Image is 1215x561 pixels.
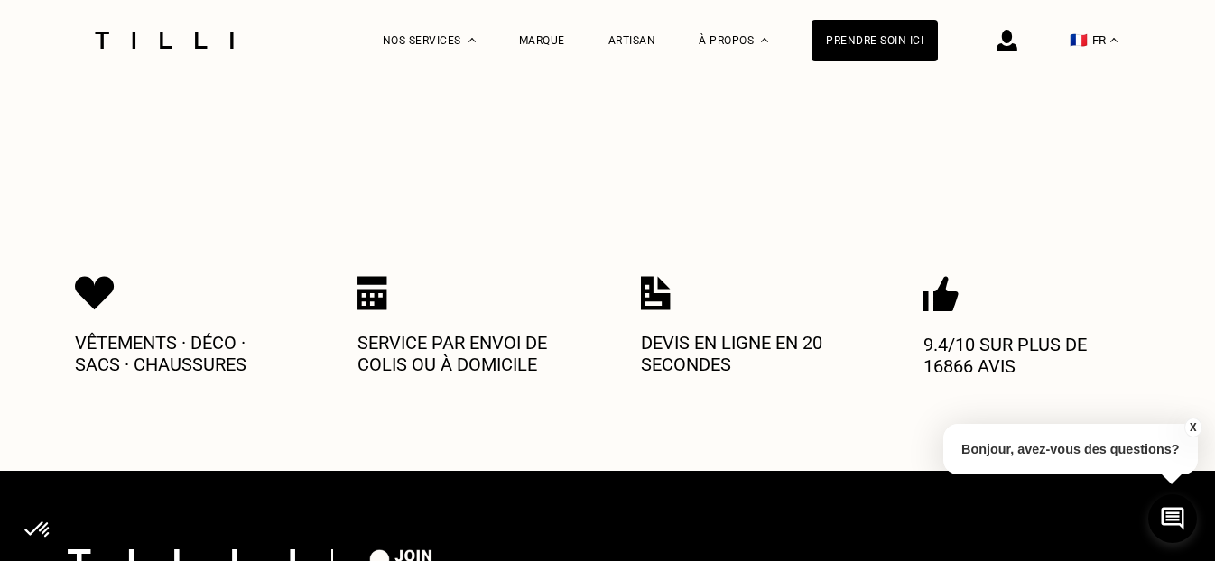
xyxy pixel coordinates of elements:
img: Icon [357,276,387,310]
img: Icon [75,276,115,310]
img: icône connexion [997,30,1017,51]
img: Menu déroulant [468,38,476,42]
img: Menu déroulant à propos [761,38,768,42]
img: menu déroulant [1110,38,1118,42]
img: Icon [641,276,671,310]
a: Prendre soin ici [812,20,938,61]
button: X [1183,418,1201,437]
p: 9.4/10 sur plus de 16866 avis [923,334,1140,377]
a: Marque [519,34,565,47]
p: Vêtements · Déco · Sacs · Chaussures [75,332,292,375]
p: Bonjour, avez-vous des questions? [943,424,1198,474]
a: Artisan [608,34,656,47]
img: Logo du service de couturière Tilli [88,32,240,49]
p: Devis en ligne en 20 secondes [641,332,858,375]
span: 🇫🇷 [1070,32,1088,49]
img: Icon [923,276,959,312]
p: Service par envoi de colis ou à domicile [357,332,574,375]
